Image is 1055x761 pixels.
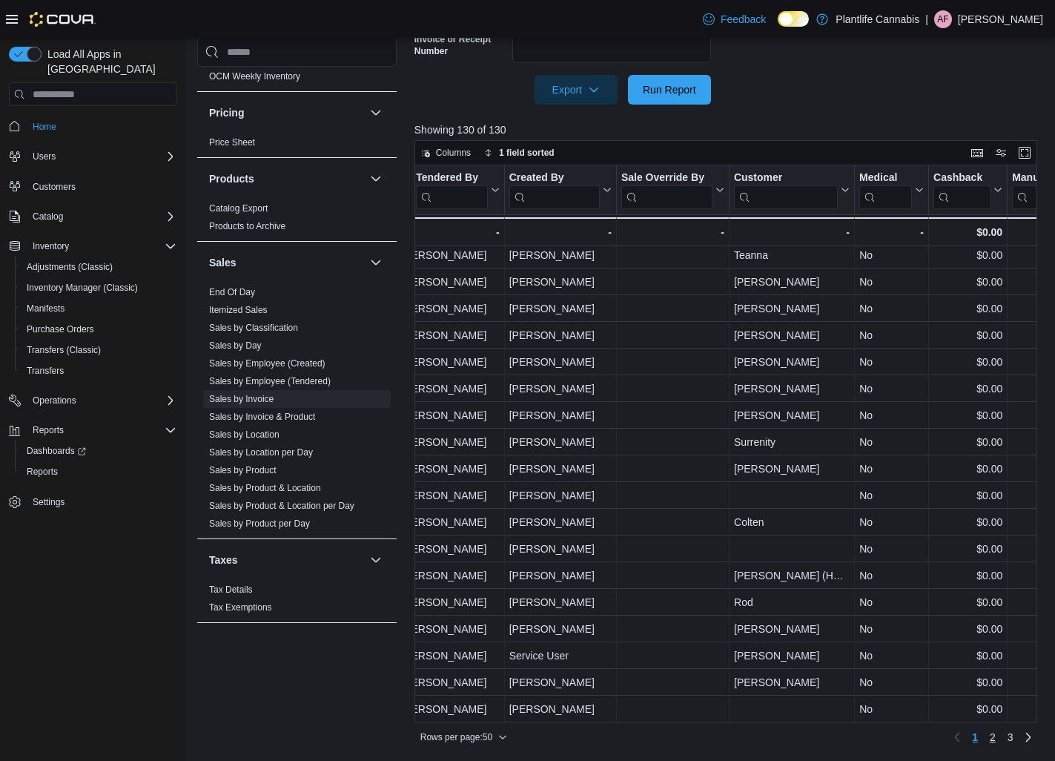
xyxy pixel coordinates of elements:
button: Taxes [209,553,364,567]
div: [PERSON_NAME] [401,647,499,665]
div: Cashback [933,171,990,209]
span: Transfers (Classic) [21,341,176,359]
div: No [859,620,924,638]
div: OCM [197,67,397,91]
span: Sales by Location per Day [209,447,313,458]
span: Transfers (Classic) [27,344,101,356]
a: Sales by Employee (Created) [209,358,325,369]
a: Transfers (Classic) [21,341,107,359]
div: [PERSON_NAME] [734,647,850,665]
button: 1 field sorted [478,144,560,162]
span: Reports [21,463,176,481]
span: Run Report [643,82,696,97]
span: Inventory [33,240,69,252]
div: - [859,223,924,241]
div: Pricing [197,134,397,157]
p: | [925,10,928,28]
div: [PERSON_NAME] [734,620,850,638]
p: Plantlife Cannabis [836,10,919,28]
a: Dashboards [21,442,92,460]
div: Alyson Flowers [934,10,952,28]
a: Adjustments (Classic) [21,258,119,276]
span: Purchase Orders [27,323,94,335]
span: Sales by Location [209,429,280,441]
button: Tendered By [401,171,499,209]
div: [PERSON_NAME] [509,620,612,638]
button: Created By [509,171,611,209]
div: Products [197,200,397,241]
div: $0.00 [933,700,1002,718]
span: Catalog [33,211,63,223]
span: Sales by Classification [209,322,298,334]
div: [PERSON_NAME] [401,620,499,638]
div: Surrenity [734,433,850,451]
button: Catalog [27,208,69,225]
button: Medical [859,171,924,209]
div: [PERSON_NAME] [734,273,850,291]
div: [PERSON_NAME] [401,246,499,264]
span: Tax Exemptions [209,602,272,613]
button: Reports [15,461,182,482]
h3: Products [209,171,254,186]
button: Users [3,146,182,167]
div: [PERSON_NAME] [509,487,612,504]
div: [PERSON_NAME] [509,567,612,584]
p: [PERSON_NAME] [958,10,1043,28]
div: [PERSON_NAME] [734,380,850,398]
a: Reports [21,463,64,481]
img: Cova [30,12,96,27]
button: Sale Override By [621,171,724,209]
h3: Pricing [209,105,244,120]
a: Purchase Orders [21,320,100,338]
div: Rod [734,593,850,611]
div: No [859,487,924,504]
div: [PERSON_NAME] [401,567,499,584]
span: Feedback [721,12,766,27]
button: Columns [415,144,477,162]
div: $0.00 [933,273,1002,291]
div: No [859,513,924,531]
div: Taxes [197,581,397,622]
a: Dashboards [15,441,182,461]
span: Purchase Orders [21,320,176,338]
input: Dark Mode [778,11,809,27]
a: Sales by Product [209,465,277,475]
span: 3 [1008,730,1013,745]
span: 2 [990,730,996,745]
span: Export [543,75,609,105]
button: Customer [734,171,850,209]
div: [PERSON_NAME] [509,700,612,718]
span: Inventory Manager (Classic) [21,279,176,297]
span: 1 field sorted [499,147,555,159]
a: Sales by Employee (Tendered) [209,376,331,386]
button: Settings [3,491,182,513]
span: Inventory Manager (Classic) [27,282,138,294]
div: Customer [734,171,838,185]
div: No [859,673,924,691]
span: AF [937,10,948,28]
button: Enter fullscreen [1016,144,1033,162]
div: $0.00 [933,620,1002,638]
ul: Pagination for preceding grid [966,725,1019,749]
div: [PERSON_NAME] [401,513,499,531]
span: Inventory [27,237,176,255]
span: End Of Day [209,286,255,298]
a: Feedback [697,4,772,34]
a: Customers [27,178,82,196]
span: Rows per page : 50 [420,731,492,743]
div: $0.00 [933,540,1002,558]
button: Previous page [948,728,966,746]
div: $0.00 [933,593,1002,611]
button: Cashback [933,171,1002,209]
span: Home [27,116,176,135]
span: Operations [27,392,176,409]
div: Tendered By [416,171,487,209]
a: Sales by Product & Location per Day [209,501,354,511]
span: Sales by Day [209,340,262,352]
div: $0.00 [933,433,1002,451]
div: No [859,700,924,718]
div: [PERSON_NAME] [509,433,612,451]
div: $0.00 [933,460,1002,478]
button: Sales [209,255,364,270]
div: $0.00 [933,300,1002,317]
